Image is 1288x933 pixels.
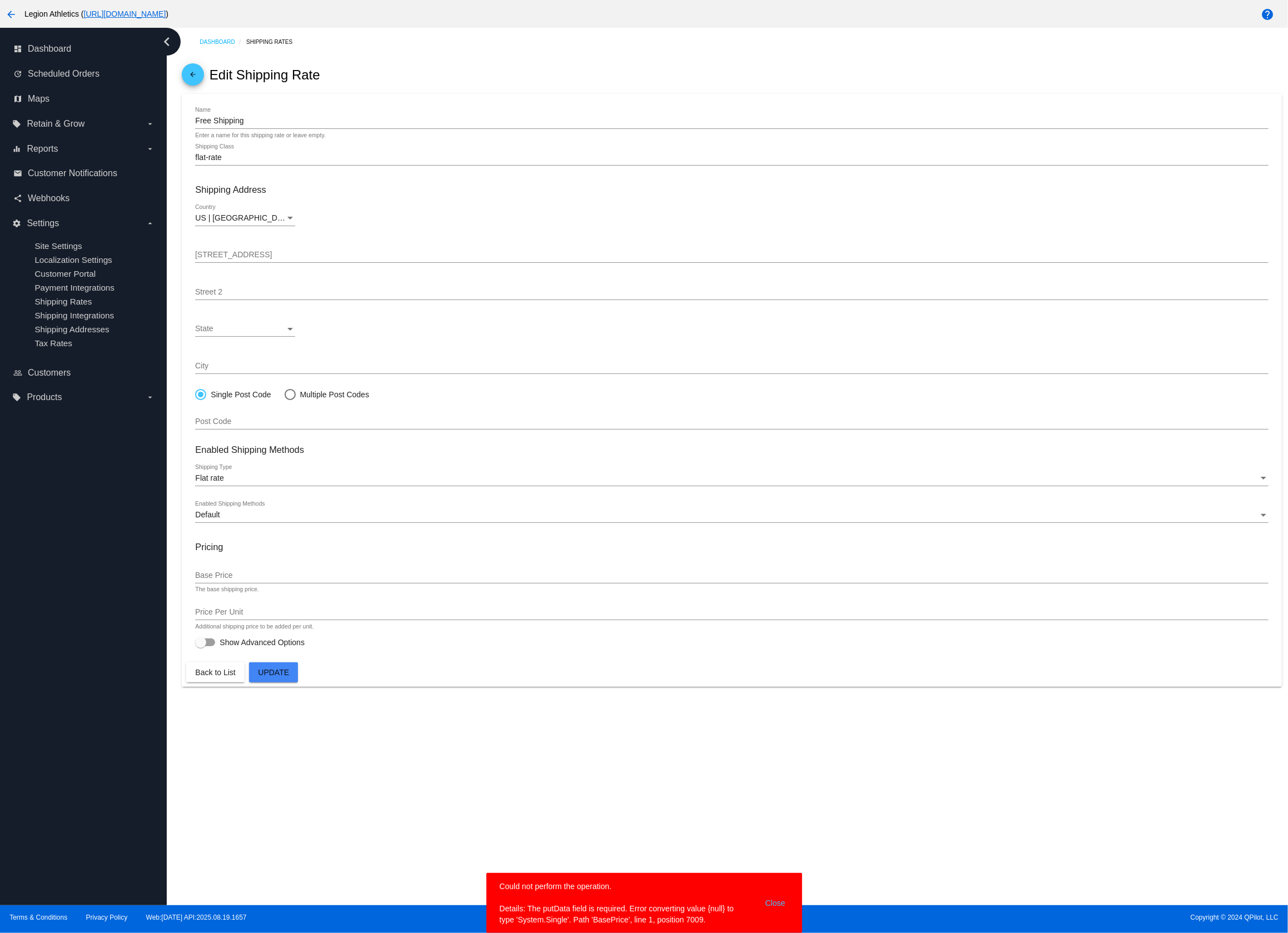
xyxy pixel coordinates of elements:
[146,119,155,128] i: arrow_drop_down
[195,511,1268,520] mat-select: Enabled Shipping Methods
[146,393,155,402] i: arrow_drop_down
[28,193,69,203] span: Webhooks
[195,445,1268,455] h3: Enabled Shipping Methods
[12,219,21,228] i: settings
[500,881,789,925] simple-snack-bar: Could not perform the operation. Details: The putData field is required. Error converting value {...
[34,297,92,306] a: Shipping Rates
[146,219,155,228] i: arrow_drop_down
[296,390,370,399] div: Multiple Post Codes
[210,67,320,83] h2: Edit Shipping Rate
[34,311,114,320] a: Shipping Integrations
[1261,8,1274,21] mat-icon: help
[13,364,155,382] a: people_outline Customers
[195,608,1268,617] input: Price Per Unit
[34,255,112,265] a: Localization Settings
[34,283,115,292] a: Payment Integrations
[13,164,155,182] a: email Customer Notifications
[195,251,1268,260] input: Street 1
[195,132,325,139] div: Enter a name for this shipping rate or leave empty.
[28,168,117,178] span: Customer Notifications
[195,153,1268,162] input: Shipping Class
[195,214,295,223] mat-select: Country
[249,662,298,682] button: Update
[12,144,21,153] i: equalizer
[195,586,258,593] div: The base shipping price.
[84,9,166,18] a: [URL][DOMAIN_NAME]
[186,662,244,682] button: Back to List
[34,269,96,278] a: Customer Portal
[28,94,49,104] span: Maps
[27,119,84,129] span: Retain & Grow
[13,169,22,178] i: email
[195,184,1268,195] h3: Shipping Address
[34,241,82,251] a: Site Settings
[28,44,71,54] span: Dashboard
[195,668,235,677] span: Back to List
[195,474,1268,483] mat-select: Shipping Type
[195,288,1268,297] input: Street 2
[34,338,72,348] a: Tax Rates
[206,390,271,399] div: Single Post Code
[13,189,155,207] a: share Webhooks
[9,914,67,921] a: Terms & Conditions
[27,392,62,402] span: Products
[24,9,168,18] span: Legion Athletics ( )
[195,325,295,333] mat-select: State
[13,90,155,108] a: map Maps
[195,510,220,519] span: Default
[654,914,1279,921] span: Copyright © 2024 QPilot, LLC
[13,44,22,53] i: dashboard
[195,117,1268,126] input: Name
[13,94,22,103] i: map
[195,623,314,630] div: Additional shipping price to be added per unit.
[195,473,223,482] span: Flat rate
[27,144,58,154] span: Reports
[195,571,1268,580] input: Base Price
[4,8,18,21] mat-icon: arrow_back
[146,144,155,153] i: arrow_drop_down
[28,69,100,79] span: Scheduled Orders
[13,69,22,78] i: update
[12,119,21,128] i: local_offer
[220,637,305,648] span: Show Advanced Options
[146,914,247,921] a: Web:[DATE] API:2025.08.19.1657
[13,65,155,83] a: update Scheduled Orders
[13,194,22,203] i: share
[86,914,128,921] a: Privacy Policy
[195,542,1268,552] h3: Pricing
[195,417,1268,426] input: Post Code
[27,218,59,228] span: Settings
[186,71,200,84] mat-icon: arrow_back
[195,324,213,333] span: State
[13,40,155,58] a: dashboard Dashboard
[195,362,1268,371] input: City
[34,325,109,334] a: Shipping Addresses
[200,33,246,51] a: Dashboard
[762,881,789,925] button: Close
[158,33,176,51] i: chevron_left
[28,368,71,378] span: Customers
[195,213,294,222] span: US | [GEOGRAPHIC_DATA]
[13,368,22,377] i: people_outline
[246,33,302,51] a: Shipping Rates
[258,668,289,677] span: Update
[12,393,21,402] i: local_offer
